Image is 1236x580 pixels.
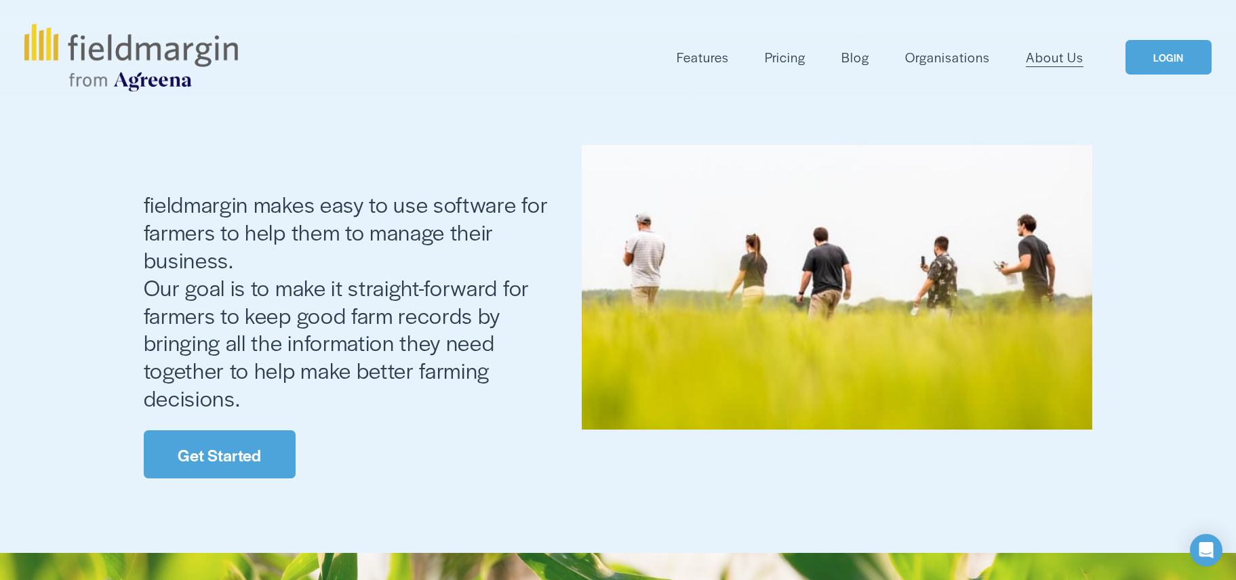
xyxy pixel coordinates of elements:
a: Get Started [144,430,296,478]
a: folder dropdown [677,46,729,68]
div: Open Intercom Messenger [1190,534,1222,566]
span: fieldmargin makes easy to use software for farmers to help them to manage their business. Our goa... [144,188,553,413]
img: fieldmargin.com [24,24,237,91]
a: Organisations [905,46,990,68]
a: About Us [1026,46,1083,68]
span: About us [144,80,445,188]
span: Features [677,47,729,67]
a: LOGIN [1125,40,1211,75]
a: Pricing [765,46,805,68]
a: Blog [841,46,869,68]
